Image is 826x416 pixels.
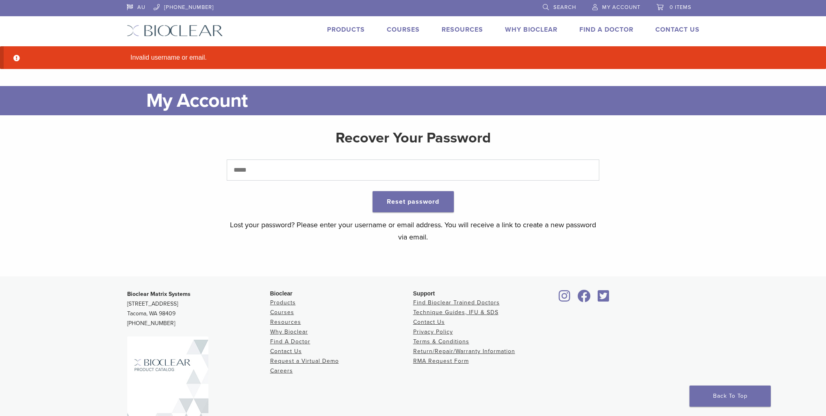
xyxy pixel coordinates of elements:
span: Bioclear [270,290,293,297]
a: Why Bioclear [505,26,557,34]
a: Bioclear [595,295,612,303]
a: Resources [270,319,301,325]
a: Contact Us [655,26,700,34]
a: Find A Doctor [579,26,633,34]
a: Contact Us [413,319,445,325]
a: Products [327,26,365,34]
a: Privacy Policy [413,328,453,335]
a: Why Bioclear [270,328,308,335]
a: Find Bioclear Trained Doctors [413,299,500,306]
a: Careers [270,367,293,374]
a: Request a Virtual Demo [270,358,339,364]
button: Reset password [373,191,454,212]
li: Invalid username or email. [127,53,712,63]
a: Contact Us [270,348,302,355]
span: My Account [602,4,640,11]
p: Lost your password? Please enter your username or email address. You will receive a link to creat... [227,219,599,243]
p: [STREET_ADDRESS] Tacoma, WA 98409 [PHONE_NUMBER] [127,289,270,328]
a: Technique Guides, IFU & SDS [413,309,499,316]
a: Return/Repair/Warranty Information [413,348,515,355]
h1: My Account [146,86,700,115]
a: Bioclear [556,295,573,303]
a: Courses [387,26,420,34]
a: Find A Doctor [270,338,310,345]
a: RMA Request Form [413,358,469,364]
span: 0 items [670,4,692,11]
a: Courses [270,309,294,316]
a: Back To Top [689,386,771,407]
a: Products [270,299,296,306]
span: Search [553,4,576,11]
img: Bioclear [127,25,223,37]
span: Support [413,290,435,297]
a: Terms & Conditions [413,338,469,345]
a: Resources [442,26,483,34]
a: Bioclear [575,295,594,303]
h2: Recover Your Password [227,128,599,148]
strong: Bioclear Matrix Systems [127,291,191,297]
